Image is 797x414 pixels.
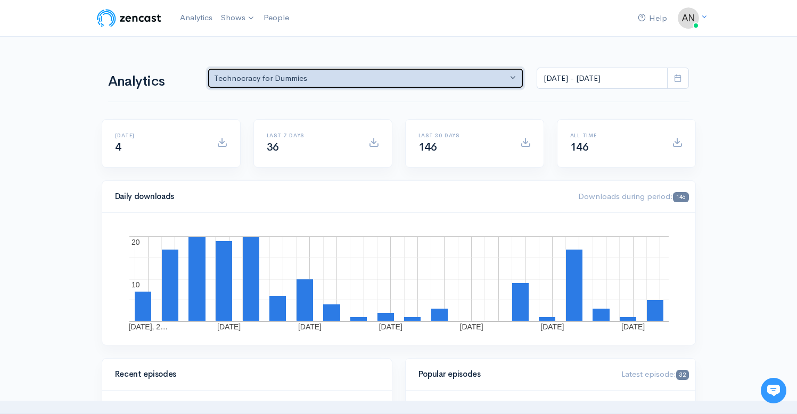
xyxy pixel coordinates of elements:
[14,183,199,195] p: Find an answer quickly
[16,71,197,122] h2: Just let us know if you need anything and we'll be happy to help! 🙂
[115,226,683,332] svg: A chart.
[17,141,196,162] button: New conversation
[31,200,190,221] input: Search articles
[418,140,437,154] span: 146
[418,133,507,138] h6: Last 30 days
[259,6,293,29] a: People
[298,322,321,331] text: [DATE]
[459,322,483,331] text: [DATE]
[676,370,688,380] span: 32
[108,74,194,89] h1: Analytics
[132,238,140,246] text: 20
[217,322,241,331] text: [DATE]
[132,280,140,289] text: 10
[578,191,688,201] span: Downloads during period:
[69,147,128,156] span: New conversation
[570,140,589,154] span: 146
[621,369,688,379] span: Latest episode:
[761,378,786,403] iframe: gist-messenger-bubble-iframe
[217,6,259,30] a: Shows
[115,133,204,138] h6: [DATE]
[673,192,688,202] span: 146
[115,140,121,154] span: 4
[115,192,566,201] h4: Daily downloads
[634,7,671,30] a: Help
[537,68,668,89] input: analytics date range selector
[128,322,168,331] text: [DATE], 2…
[570,133,659,138] h6: All time
[115,370,373,379] h4: Recent episodes
[678,7,699,29] img: ...
[621,322,645,331] text: [DATE]
[267,133,356,138] h6: Last 7 days
[207,68,524,89] button: Technocracy for Dummies
[540,322,564,331] text: [DATE]
[16,52,197,69] h1: Hi 👋
[176,6,217,29] a: Analytics
[95,7,163,29] img: ZenCast Logo
[214,72,508,85] div: Technocracy for Dummies
[267,140,279,154] span: 36
[379,322,402,331] text: [DATE]
[418,370,609,379] h4: Popular episodes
